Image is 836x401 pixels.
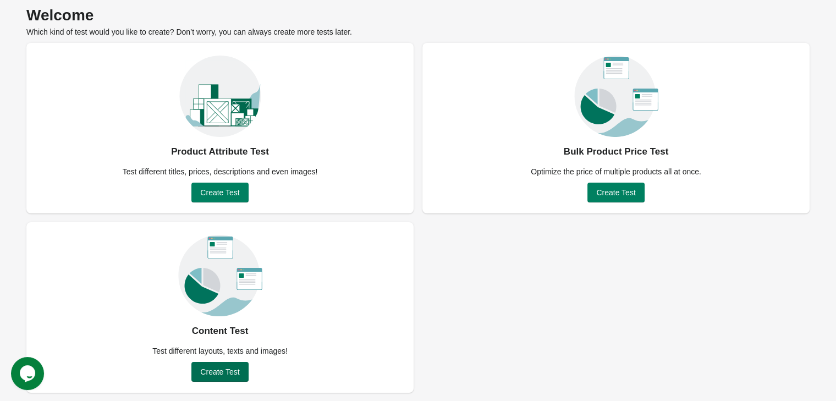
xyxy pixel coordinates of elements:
div: Optimize the price of multiple products all at once. [524,166,708,177]
iframe: chat widget [11,357,46,390]
div: Which kind of test would you like to create? Don’t worry, you can always create more tests later. [26,10,810,37]
span: Create Test [200,367,239,376]
div: Content Test [192,322,249,340]
button: Create Test [191,183,248,202]
span: Create Test [200,188,239,197]
button: Create Test [587,183,644,202]
span: Create Test [596,188,635,197]
button: Create Test [191,362,248,382]
div: Bulk Product Price Test [564,143,669,161]
div: Test different layouts, texts and images! [146,345,294,356]
div: Test different titles, prices, descriptions and even images! [116,166,324,177]
div: Product Attribute Test [171,143,269,161]
p: Welcome [26,10,810,21]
